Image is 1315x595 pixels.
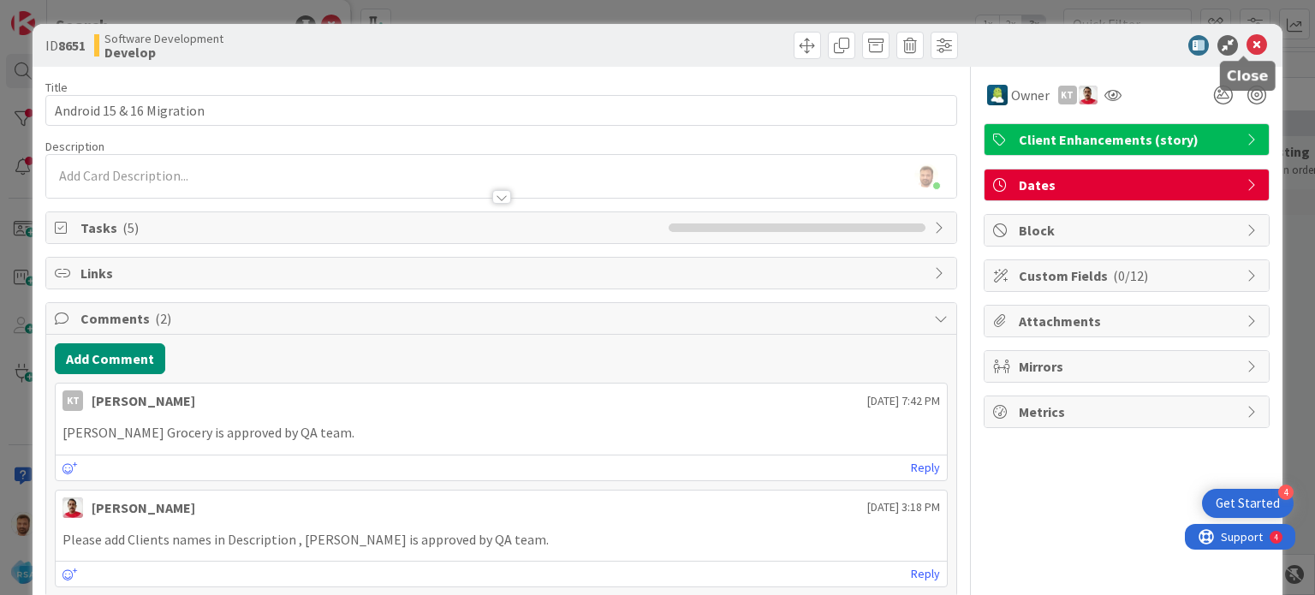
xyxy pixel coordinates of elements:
div: Get Started [1216,495,1280,512]
span: Mirrors [1019,356,1238,377]
label: Title [45,80,68,95]
span: Client Enhancements (story) [1019,129,1238,150]
span: ID [45,35,86,56]
b: Develop [104,45,223,59]
button: Add Comment [55,343,165,374]
span: ( 2 ) [155,310,171,327]
a: Reply [911,563,940,585]
img: RD [987,85,1008,105]
div: [PERSON_NAME] [92,390,195,411]
h5: Close [1227,68,1269,84]
span: Support [36,3,78,23]
span: Dates [1019,175,1238,195]
span: ( 5 ) [122,219,139,236]
img: RM [62,497,83,518]
span: [DATE] 3:18 PM [867,498,940,516]
span: Description [45,139,104,154]
div: 4 [89,7,93,21]
img: XQnMoIyljuWWkMzYLB6n4fjicomZFlZU.png [914,164,938,187]
span: Block [1019,220,1238,241]
img: RM [1079,86,1098,104]
p: Please add Clients names in Description , [PERSON_NAME] is approved by QA team. [62,530,939,550]
span: Links [80,263,925,283]
div: KT [1058,86,1077,104]
span: Metrics [1019,402,1238,422]
div: Open Get Started checklist, remaining modules: 4 [1202,489,1294,518]
input: type card name here... [45,95,956,126]
span: Attachments [1019,311,1238,331]
span: Owner [1011,85,1050,105]
span: Custom Fields [1019,265,1238,286]
span: [DATE] 7:42 PM [867,392,940,410]
div: KT [62,390,83,411]
span: Tasks [80,217,659,238]
span: Software Development [104,32,223,45]
div: 4 [1278,485,1294,500]
b: 8651 [58,37,86,54]
span: Comments [80,308,925,329]
p: [PERSON_NAME] Grocery is approved by QA team. [62,423,939,443]
a: Reply [911,457,940,479]
div: [PERSON_NAME] [92,497,195,518]
span: ( 0/12 ) [1113,267,1148,284]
